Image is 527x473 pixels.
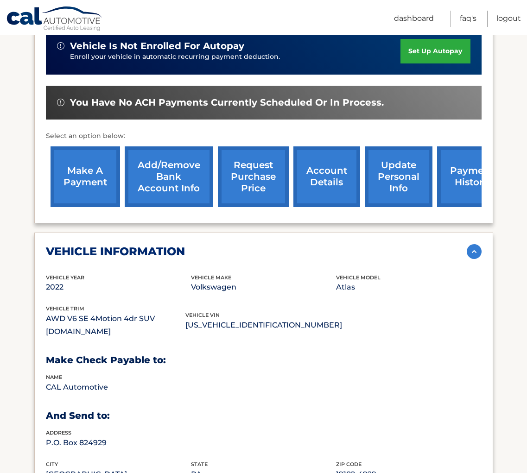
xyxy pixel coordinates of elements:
span: zip code [336,461,362,467]
h3: And Send to: [46,410,482,422]
img: alert-white.svg [57,99,64,106]
span: name [46,374,62,380]
img: alert-white.svg [57,42,64,50]
span: You have no ACH payments currently scheduled or in process. [70,97,384,108]
a: request purchase price [218,146,289,207]
a: FAQ's [460,11,476,27]
a: set up autopay [400,39,470,63]
img: accordion-active.svg [467,244,482,259]
span: address [46,429,71,436]
span: city [46,461,58,467]
span: vehicle is not enrolled for autopay [70,40,244,52]
p: Volkswagen [191,281,336,294]
p: [US_VEHICLE_IDENTIFICATION_NUMBER] [185,319,342,332]
p: P.O. Box 824929 [46,436,191,449]
a: Add/Remove bank account info [125,146,213,207]
a: payment history [437,146,507,207]
p: Select an option below: [46,131,482,142]
a: Logout [496,11,521,27]
p: Enroll your vehicle in automatic recurring payment deduction. [70,52,401,62]
a: update personal info [365,146,432,207]
span: vehicle make [191,274,231,281]
p: Atlas [336,281,481,294]
span: vehicle trim [46,305,84,312]
h3: Make Check Payable to: [46,354,482,366]
p: 2022 [46,281,191,294]
h2: vehicle information [46,245,185,259]
p: AWD V6 SE 4Motion 4dr SUV [DOMAIN_NAME] [46,312,185,338]
a: Cal Automotive [6,6,103,33]
p: CAL Automotive [46,381,191,394]
span: vehicle vin [185,312,220,318]
span: state [191,461,208,467]
span: vehicle model [336,274,381,281]
span: vehicle Year [46,274,84,281]
a: Dashboard [394,11,434,27]
a: account details [293,146,360,207]
a: make a payment [51,146,120,207]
